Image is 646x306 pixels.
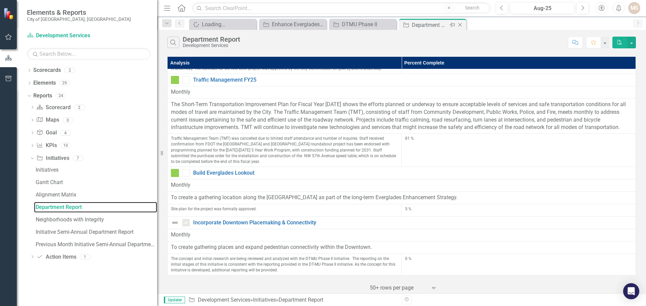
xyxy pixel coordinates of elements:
[36,253,76,261] a: Action Items
[164,297,185,303] span: Updater
[36,217,157,223] div: Neighborhoods with Integrity
[342,20,395,29] div: DTMU Phase II
[36,104,70,112] a: Scorecard
[402,254,636,275] td: Double-Click to Edit
[168,204,402,216] td: Double-Click to Edit
[272,20,325,29] div: Enhance Everglades Strategy
[623,283,639,299] div: Open Intercom Messenger
[36,229,157,235] div: Initiative Semi-Annual Department Report
[405,206,632,212] div: 5 %
[171,244,372,250] span: To create gathering places and expand pedestrian connectivity within the Downtown.
[192,2,491,14] input: Search ClearPoint...
[261,20,325,29] a: Enhance Everglades Strategy
[36,179,157,185] div: Gantt Chart
[56,93,66,98] div: 24
[34,214,157,225] a: Neighborhoods with Integrity
[34,189,157,200] a: Alignment Matrix
[74,104,85,110] div: 2
[36,204,157,210] div: Department Report
[193,170,632,176] a: Build Everglades Lookout
[171,219,179,227] img: Not Defined
[331,20,395,29] a: DTMU Phase II
[59,80,70,86] div: 29
[34,202,157,213] a: Department Report
[34,177,157,188] a: Gantt Chart
[36,167,157,173] div: Initiatives
[183,43,240,48] div: Development Services
[63,117,73,123] div: 0
[168,216,636,229] td: Double-Click to Edit Right Click for Context Menu
[33,79,56,87] a: Elements
[27,32,111,40] a: Development Services
[191,20,255,29] a: Loading...
[33,67,61,74] a: Scorecards
[412,21,448,29] div: Department Report
[402,134,636,167] td: Double-Click to Edit
[168,167,636,179] td: Double-Click to Edit Right Click for Context Menu
[405,256,632,262] div: 0 %
[510,2,575,14] button: Aug-25
[188,296,397,304] div: » »
[402,204,636,216] td: Double-Click to Edit
[512,4,572,12] div: Aug-25
[27,8,131,16] span: Elements & Reports
[171,88,632,96] div: Monthly
[60,143,71,148] div: 10
[36,192,157,198] div: Alignment Matrix
[168,134,402,167] td: Double-Click to Edit
[73,156,83,161] div: 7
[198,297,250,303] a: Development Services
[171,181,632,189] div: Monthly
[193,77,632,83] a: Traffic Management FY25
[34,239,157,250] a: Previous Month Initiative Semi-Annual Department Report
[34,165,157,175] a: Initiatives
[3,8,15,19] img: ClearPoint Strategy
[628,2,640,14] button: MS
[465,5,479,10] span: Search
[80,254,91,260] div: 1
[36,142,57,149] a: KPIs
[60,130,71,136] div: 4
[168,74,636,86] td: Double-Click to Edit Right Click for Context Menu
[202,20,255,29] div: Loading...
[168,254,402,275] td: Double-Click to Edit
[171,101,632,131] p: The Short-Term Transportation Improvement Plan for Fiscal Year [DATE] shows the efforts planned o...
[171,76,179,84] img: IP
[36,242,157,248] div: Previous Month Initiative Semi-Annual Department Report
[405,136,632,141] div: 81 %
[279,297,323,303] div: Department Report
[36,116,59,124] a: Maps
[27,48,150,60] input: Search Below...
[27,16,131,22] small: City of [GEOGRAPHIC_DATA], [GEOGRAPHIC_DATA]
[455,3,489,13] button: Search
[171,231,632,239] div: Monthly
[171,169,179,177] img: IP
[171,206,398,212] p: Site plan for the project was formally approved.
[253,297,276,303] a: Initiatives
[171,256,398,273] p: The concept and initial research are being reviewed and analyzed with the DT-MU Phase II initiati...
[171,136,398,165] p: Traffic Management Team (TMT) was cancelled due to limited staff attendance and number of inquire...
[34,227,157,237] a: Initiative Semi-Annual Department Report
[64,68,75,73] div: 2
[36,129,57,137] a: Goal
[193,220,632,226] a: Incorporate Downtown Placemaking & Connectivity
[33,92,52,100] a: Reports
[36,155,69,162] a: Initiatives
[183,36,240,43] div: Department Report
[171,194,458,201] span: To create a gathering location along the [GEOGRAPHIC_DATA] as part of the long-term Everglades En...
